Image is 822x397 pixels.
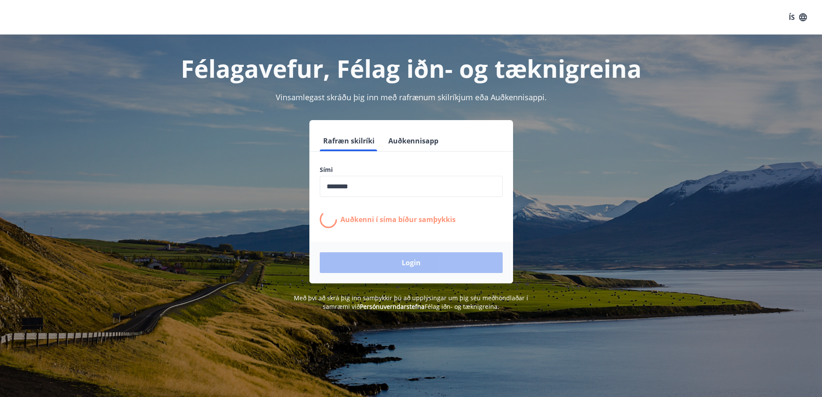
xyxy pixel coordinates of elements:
[320,130,378,151] button: Rafræn skilríki
[784,10,812,25] button: ÍS
[276,92,547,102] span: Vinsamlegast skráðu þig inn með rafrænum skilríkjum eða Auðkennisappi.
[340,215,456,224] p: Auðkenni í síma bíður samþykkis
[320,165,503,174] label: Sími
[111,52,712,85] h1: Félagavefur, Félag iðn- og tæknigreina
[360,302,425,311] a: Persónuverndarstefna
[385,130,442,151] button: Auðkennisapp
[294,294,528,311] span: Með því að skrá þig inn samþykkir þú að upplýsingar um þig séu meðhöndlaðar í samræmi við Félag i...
